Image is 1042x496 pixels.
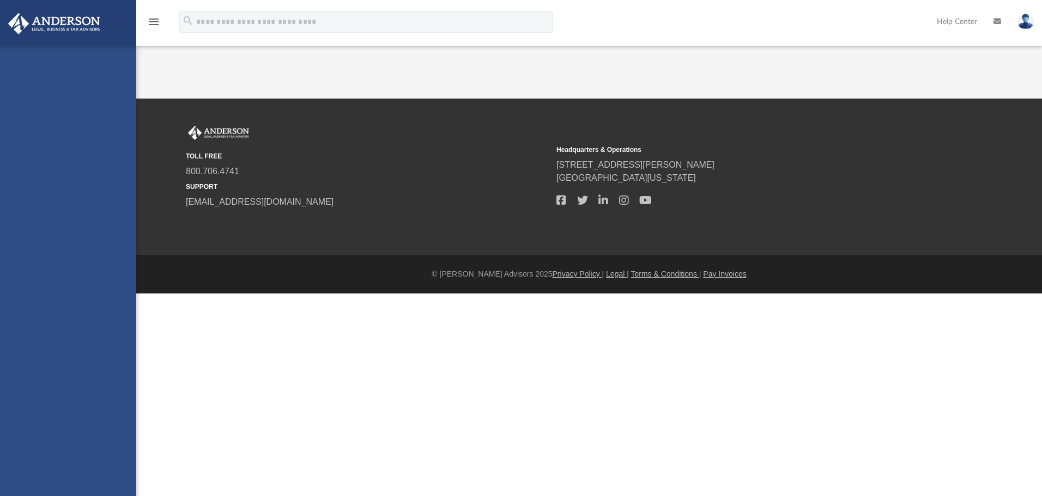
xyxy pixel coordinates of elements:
div: © [PERSON_NAME] Advisors 2025 [136,268,1042,280]
img: Anderson Advisors Platinum Portal [186,126,251,140]
a: [STREET_ADDRESS][PERSON_NAME] [556,160,714,169]
i: search [182,15,194,27]
small: Headquarters & Operations [556,145,919,155]
a: Legal | [606,270,629,278]
a: [EMAIL_ADDRESS][DOMAIN_NAME] [186,197,334,206]
i: menu [147,15,160,28]
img: Anderson Advisors Platinum Portal [5,13,104,34]
small: TOLL FREE [186,151,549,161]
a: menu [147,21,160,28]
a: Terms & Conditions | [631,270,701,278]
a: Pay Invoices [703,270,746,278]
a: [GEOGRAPHIC_DATA][US_STATE] [556,173,696,182]
img: User Pic [1017,14,1034,29]
small: SUPPORT [186,182,549,192]
a: 800.706.4741 [186,167,239,176]
a: Privacy Policy | [553,270,604,278]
